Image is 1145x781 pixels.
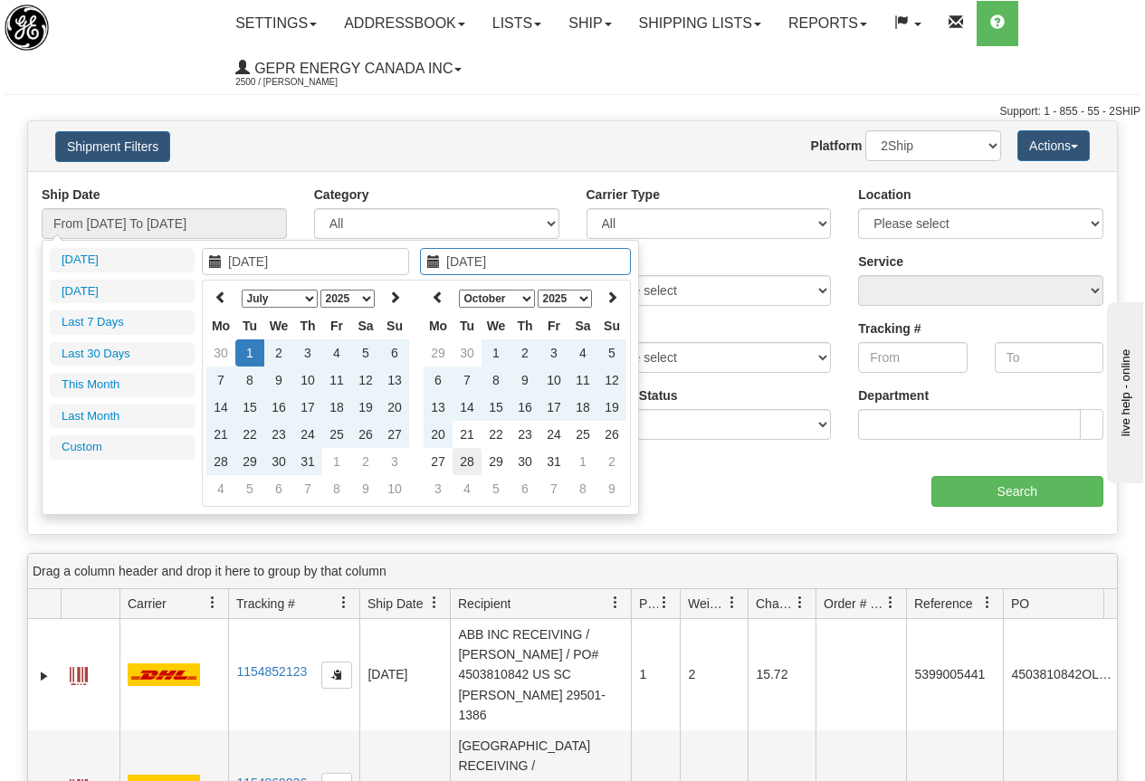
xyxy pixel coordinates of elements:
[510,475,539,502] td: 6
[351,421,380,448] td: 26
[322,394,351,421] td: 18
[597,312,626,339] th: Su
[510,421,539,448] td: 23
[264,367,293,394] td: 9
[359,589,450,619] th: Press ctrl + space to group
[293,448,322,475] td: 31
[322,475,351,502] td: 8
[775,1,881,46] a: Reports
[510,367,539,394] td: 9
[380,448,409,475] td: 3
[510,339,539,367] td: 2
[510,394,539,421] td: 16
[597,448,626,475] td: 2
[453,448,482,475] td: 28
[50,310,195,335] li: Last 7 Days
[322,312,351,339] th: Fr
[568,339,597,367] td: 4
[380,312,409,339] th: Su
[293,339,322,367] td: 3
[50,373,195,397] li: This Month
[222,46,475,91] a: GEPR Energy Canada Inc 2500 / [PERSON_NAME]
[914,595,973,613] span: Reference
[587,186,660,204] label: Carrier Type
[322,339,351,367] td: 4
[380,339,409,367] td: 6
[785,587,816,618] a: Charge filter column settings
[568,367,597,394] td: 11
[380,394,409,421] td: 20
[380,367,409,394] td: 13
[688,595,726,613] span: Weight
[5,5,49,51] img: logo2500.jpg
[351,475,380,502] td: 9
[756,595,794,613] span: Charge
[264,421,293,448] td: 23
[235,339,264,367] td: 1
[55,131,170,162] button: Shipment Filters
[235,73,371,91] span: 2500 / [PERSON_NAME]
[321,662,352,689] button: Copy to clipboard
[424,421,453,448] td: 20
[236,595,295,613] span: Tracking #
[458,595,510,613] span: Recipient
[482,475,510,502] td: 5
[453,475,482,502] td: 4
[597,394,626,421] td: 19
[1093,587,1123,618] a: PO filter column settings
[482,339,510,367] td: 1
[995,342,1103,373] input: To
[811,137,863,155] label: Platform
[453,421,482,448] td: 21
[424,475,453,502] td: 3
[450,619,631,730] td: ABB INC RECEIVING / [PERSON_NAME] / PO# 4503810842 US SC [PERSON_NAME] 29501-1386
[264,312,293,339] th: We
[539,339,568,367] td: 3
[14,15,167,29] div: live help - online
[424,367,453,394] td: 6
[351,367,380,394] td: 12
[568,394,597,421] td: 18
[293,475,322,502] td: 7
[597,339,626,367] td: 5
[482,312,510,339] th: We
[539,475,568,502] td: 7
[235,312,264,339] th: Tu
[264,394,293,421] td: 16
[50,280,195,304] li: [DATE]
[816,589,906,619] th: Press ctrl + space to group
[50,248,195,272] li: [DATE]
[748,619,816,730] td: 15.72
[1011,595,1029,613] span: PO
[351,448,380,475] td: 2
[539,394,568,421] td: 17
[28,554,1117,589] div: grid grouping header
[649,587,680,618] a: Packages filter column settings
[631,619,680,730] td: 1
[600,587,631,618] a: Recipient filter column settings
[748,589,816,619] th: Press ctrl + space to group
[906,619,1003,730] td: 5399005441
[351,339,380,367] td: 5
[197,587,228,618] a: Carrier filter column settings
[329,587,359,618] a: Tracking # filter column settings
[597,475,626,502] td: 9
[539,367,568,394] td: 10
[453,367,482,394] td: 7
[42,186,100,204] label: Ship Date
[322,421,351,448] td: 25
[5,104,1140,119] div: Support: 1 - 855 - 55 - 2SHIP
[250,61,453,76] span: GEPR Energy Canada Inc
[424,394,453,421] td: 13
[235,475,264,502] td: 5
[235,448,264,475] td: 29
[293,367,322,394] td: 10
[680,589,748,619] th: Press ctrl + space to group
[858,342,967,373] input: From
[424,339,453,367] td: 29
[424,312,453,339] th: Mo
[510,448,539,475] td: 30
[597,367,626,394] td: 12
[264,475,293,502] td: 6
[206,421,235,448] td: 21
